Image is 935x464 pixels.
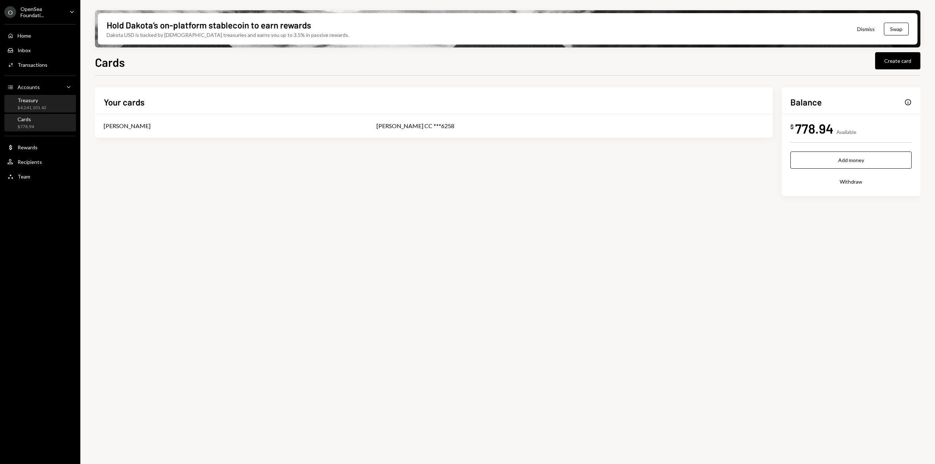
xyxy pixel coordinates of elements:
div: Available [836,129,856,135]
button: Add money [790,152,912,169]
div: Home [18,32,31,39]
div: [PERSON_NAME] CC ***6258 [377,122,764,130]
a: Cards$778.94 [4,114,76,131]
div: Team [18,173,30,180]
div: Inbox [18,47,31,53]
button: Create card [875,52,920,69]
div: Rewards [18,144,38,150]
a: Treasury$4,241,101.42 [4,95,76,112]
div: $4,241,101.42 [18,105,46,111]
div: Cards [18,116,34,122]
div: [PERSON_NAME] [104,122,150,130]
div: Dakota USD is backed by [DEMOGRAPHIC_DATA] treasuries and earns you up to 3.5% in passive rewards. [107,31,349,39]
div: Hold Dakota’s on-platform stablecoin to earn rewards [107,19,311,31]
a: Rewards [4,141,76,154]
div: Accounts [18,84,40,90]
div: 778.94 [795,120,833,137]
a: Home [4,29,76,42]
div: $ [790,123,794,130]
div: OpenSea Foundati... [20,6,64,18]
div: Treasury [18,97,46,103]
button: Swap [884,23,909,35]
a: Accounts [4,80,76,93]
button: Dismiss [848,20,884,38]
button: Withdraw [790,173,912,190]
a: Transactions [4,58,76,71]
a: Inbox [4,43,76,57]
a: Recipients [4,155,76,168]
h2: Balance [790,96,822,108]
div: O [4,6,16,18]
a: Team [4,170,76,183]
h1: Cards [95,55,125,69]
div: $778.94 [18,124,34,130]
h2: Your cards [104,96,145,108]
div: Recipients [18,159,42,165]
div: Transactions [18,62,47,68]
